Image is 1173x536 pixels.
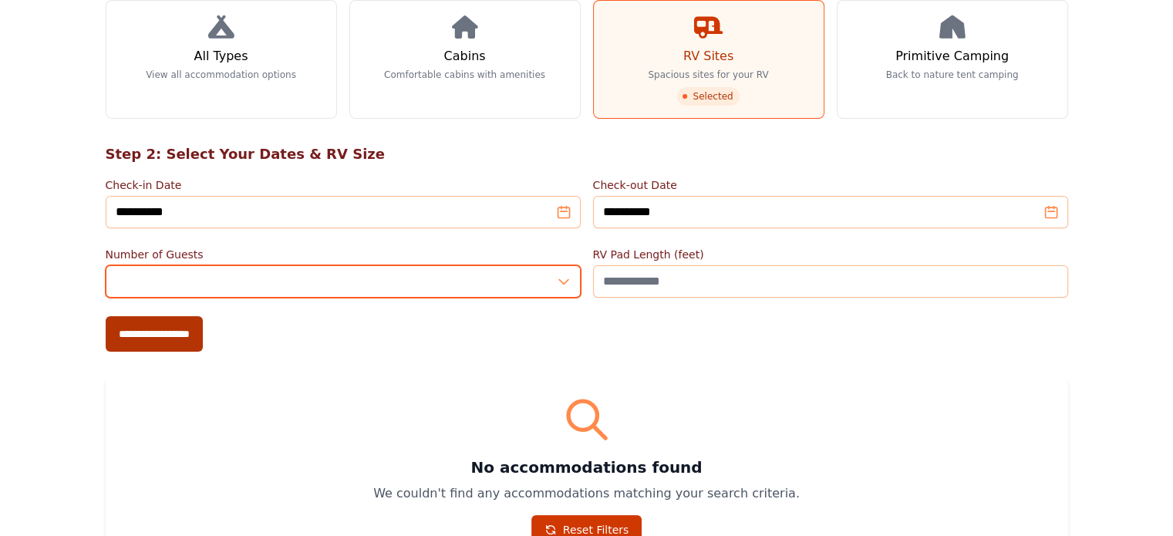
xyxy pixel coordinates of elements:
[106,177,581,193] label: Check-in Date
[124,484,1050,503] p: We couldn't find any accommodations matching your search criteria.
[648,69,768,81] p: Spacious sites for your RV
[593,177,1068,193] label: Check-out Date
[677,87,739,106] span: Selected
[895,47,1009,66] h3: Primitive Camping
[593,247,1068,262] label: RV Pad Length (feet)
[384,69,545,81] p: Comfortable cabins with amenities
[443,47,485,66] h3: Cabins
[124,457,1050,478] h3: No accommodations found
[146,69,296,81] p: View all accommodation options
[683,47,733,66] h3: RV Sites
[106,143,1068,165] h2: Step 2: Select Your Dates & RV Size
[886,69,1019,81] p: Back to nature tent camping
[194,47,248,66] h3: All Types
[106,247,581,262] label: Number of Guests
